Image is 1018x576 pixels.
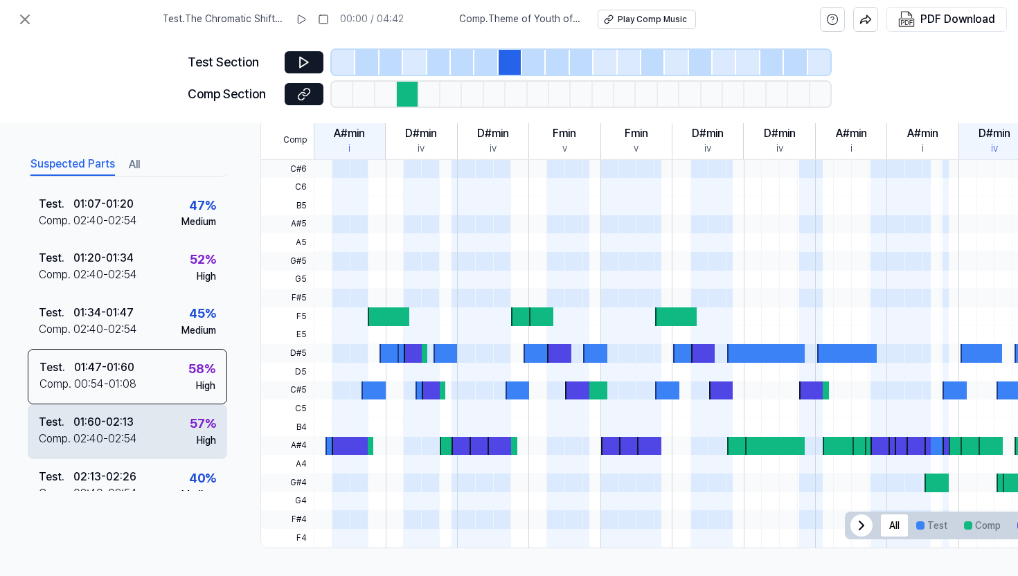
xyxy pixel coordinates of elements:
button: All [881,514,908,537]
div: Test . [39,250,73,267]
div: iv [991,142,998,156]
div: Comp . [39,267,73,283]
div: A#min [907,125,938,142]
span: B5 [261,197,314,215]
div: 01:60 - 02:13 [73,414,134,431]
div: 02:40 - 02:54 [73,321,137,337]
span: F#4 [261,510,314,529]
div: Medium [181,488,216,502]
div: Test . [39,359,74,376]
button: Test [908,514,956,537]
div: i [922,142,924,156]
div: Medium [181,215,216,229]
div: High [196,379,215,393]
div: 40 % [189,468,216,488]
div: iv [704,142,711,156]
div: Test Section [188,53,276,73]
span: F5 [261,307,314,326]
span: B4 [261,418,314,437]
button: PDF Download [895,8,998,31]
svg: help [826,12,839,26]
div: 02:40 - 02:54 [73,431,137,447]
div: High [197,434,216,448]
img: share [859,13,872,26]
div: iv [490,142,497,156]
div: 52 % [190,250,216,270]
span: E5 [261,326,314,345]
span: C6 [261,178,314,197]
div: 45 % [189,304,216,324]
span: C#5 [261,381,314,399]
span: A5 [261,233,314,252]
div: Comp . [39,431,73,447]
button: help [820,7,845,32]
div: 01:47 - 01:60 [74,359,134,376]
div: Fmin [625,125,648,142]
div: Medium [181,324,216,338]
div: Comp . [39,321,73,337]
div: Comp . [39,376,74,393]
button: Suspected Parts [30,154,115,176]
div: Comp . [39,212,73,228]
span: G#5 [261,252,314,271]
span: F#5 [261,289,314,307]
span: A4 [261,455,314,474]
div: D#min [979,125,1010,142]
div: 58 % [188,359,215,379]
div: 47 % [189,195,216,215]
div: 00:00 / 04:42 [340,12,404,26]
span: C#6 [261,160,314,179]
div: v [562,142,567,156]
button: All [129,154,140,176]
div: iv [776,142,783,156]
span: G4 [261,492,314,510]
div: Test . [39,304,73,321]
button: Comp [956,514,1009,537]
div: D#min [692,125,724,142]
div: 02:40 - 02:54 [73,485,137,501]
div: 01:07 - 01:20 [73,195,134,212]
div: High [197,269,216,283]
div: Test . [39,195,73,212]
span: G5 [261,271,314,289]
div: 02:13 - 02:26 [73,468,136,485]
div: 02:40 - 02:54 [73,267,137,283]
div: Comp . [39,485,73,501]
span: A#4 [261,436,314,455]
span: Test . The Chromatic Shift (Achromatic Blueprin (1) (1) [163,12,285,26]
div: PDF Download [920,10,995,28]
span: G#4 [261,474,314,492]
span: C5 [261,399,314,418]
div: i [348,142,350,156]
div: Fmin [553,125,576,142]
div: i [850,142,852,156]
img: PDF Download [898,11,915,28]
div: v [634,142,639,156]
div: Test . [39,414,73,431]
div: iv [418,142,425,156]
div: 02:40 - 02:54 [73,212,137,228]
span: Comp [261,122,314,159]
span: D#5 [261,344,314,363]
span: F4 [261,529,314,548]
div: A#min [836,125,867,142]
div: D#min [405,125,437,142]
div: 57 % [190,414,216,434]
div: D#min [764,125,796,142]
button: Play Comp Music [598,10,696,29]
div: Comp Section [188,84,276,105]
div: Play Comp Music [618,14,687,26]
div: D#min [477,125,509,142]
div: 00:54 - 01:08 [74,376,136,393]
span: A#5 [261,215,314,234]
span: Comp . Theme of Youth of Roots [459,12,581,26]
div: A#min [334,125,365,142]
div: Test . [39,468,73,485]
div: 01:20 - 01:34 [73,250,134,267]
span: D5 [261,363,314,381]
div: 01:34 - 01:47 [73,304,134,321]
